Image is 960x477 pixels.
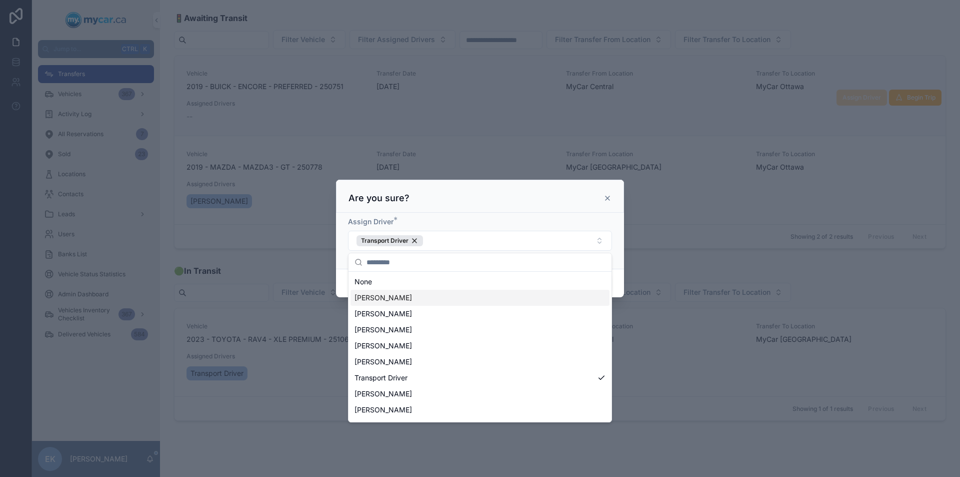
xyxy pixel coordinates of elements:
[348,192,409,204] h3: Are you sure?
[354,373,407,383] span: Transport Driver
[354,309,412,319] span: [PERSON_NAME]
[354,341,412,351] span: [PERSON_NAME]
[354,421,412,431] span: [PERSON_NAME]
[348,217,393,226] span: Assign Driver
[354,325,412,335] span: [PERSON_NAME]
[361,237,408,245] span: Transport Driver
[350,274,609,290] div: None
[348,272,611,422] div: Suggestions
[354,389,412,399] span: [PERSON_NAME]
[348,231,612,251] button: Select Button
[356,235,423,246] button: Unselect 88
[354,293,412,303] span: [PERSON_NAME]
[354,405,412,415] span: [PERSON_NAME]
[354,357,412,367] span: [PERSON_NAME]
